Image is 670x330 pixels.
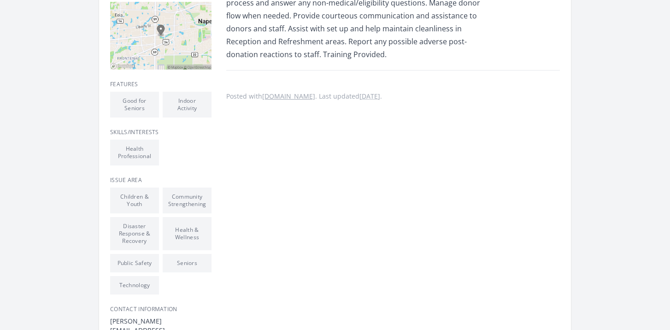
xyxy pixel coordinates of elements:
[163,254,212,272] li: Seniors
[226,93,560,100] p: Posted with . Last updated .
[110,177,212,184] h3: Issue area
[262,92,315,100] a: [DOMAIN_NAME]
[110,306,212,313] h3: Contact Information
[110,317,212,326] dt: [PERSON_NAME]
[163,217,212,250] li: Health & Wellness
[110,217,159,250] li: Disaster Response & Recovery
[110,254,159,272] li: Public Safety
[110,92,159,118] li: Good for Seniors
[110,140,159,165] li: Health Professional
[163,188,212,213] li: Community Strengthening
[110,81,212,88] h3: Features
[110,129,212,136] h3: Skills/Interests
[110,2,212,70] img: Map
[359,92,380,100] abbr: Wed, May 29, 2024 12:13 PM
[110,188,159,213] li: Children & Youth
[110,276,159,295] li: Technology
[163,92,212,118] li: Indoor Activity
